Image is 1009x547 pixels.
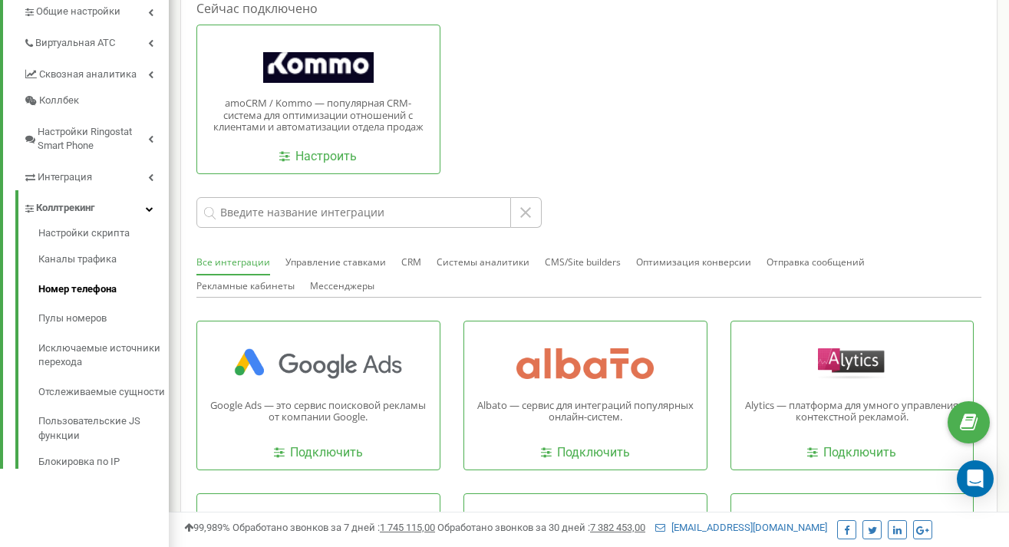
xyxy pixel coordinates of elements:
[23,160,169,191] a: Интеграция
[196,275,295,298] button: Рекламные кабинеты
[285,251,386,274] button: Управление ставками
[38,304,169,334] a: Пулы номеров
[36,201,94,216] span: Коллтрекинг
[279,148,357,166] a: Настроить
[38,125,148,153] span: Настройки Ringostat Smart Phone
[38,245,169,275] a: Каналы трафика
[209,400,428,423] p: Google Ads — это сервис поисковой рекламы от компании Google.
[743,400,962,423] p: Alytics — платформа для умного управления контекстной рекламой.
[196,251,270,275] button: Все интеграции
[38,451,169,470] a: Блокировка по IP
[38,334,169,377] a: Исключаемые источники перехода
[36,5,120,19] span: Общие настройки
[196,197,511,228] input: Введите название интеграции
[437,251,529,274] button: Системы аналитики
[38,170,92,185] span: Интеграция
[38,407,169,450] a: Пользовательские JS функции
[545,251,621,274] button: CMS/Site builders
[23,114,169,160] a: Настройки Ringostat Smart Phone
[23,25,169,57] a: Виртуальная АТС
[23,190,169,222] a: Коллтрекинг
[39,68,137,82] span: Сквозная аналитика
[807,444,896,462] a: Подключить
[209,97,428,133] p: amoCRM / Kommo — популярная CRM- система для оптимизации отношений с клиентами и автоматизации от...
[232,522,435,533] span: Обработано звонков за 7 дней :
[541,444,630,462] a: Подключить
[38,377,169,407] a: Отслеживаемые сущности
[380,522,435,533] u: 1 745 115,00
[636,251,751,274] button: Оптимизация конверсии
[274,444,363,462] a: Подключить
[23,57,169,88] a: Сквозная аналитика
[35,36,115,51] span: Виртуальная АТС
[38,226,169,245] a: Настройки скрипта
[39,94,79,108] span: Коллбек
[310,275,374,298] button: Мессенджеры
[23,87,169,114] a: Коллбек
[767,251,865,274] button: Отправка сообщений
[590,522,645,533] u: 7 382 453,00
[655,522,827,533] a: [EMAIL_ADDRESS][DOMAIN_NAME]
[38,275,169,305] a: Номер телефона
[957,460,994,497] div: Open Intercom Messenger
[476,400,695,423] p: Albato — сервис для интеграций популярных онлайн-систем.
[401,251,421,274] button: CRM
[437,522,645,533] span: Обработано звонков за 30 дней :
[184,522,230,533] span: 99,989%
